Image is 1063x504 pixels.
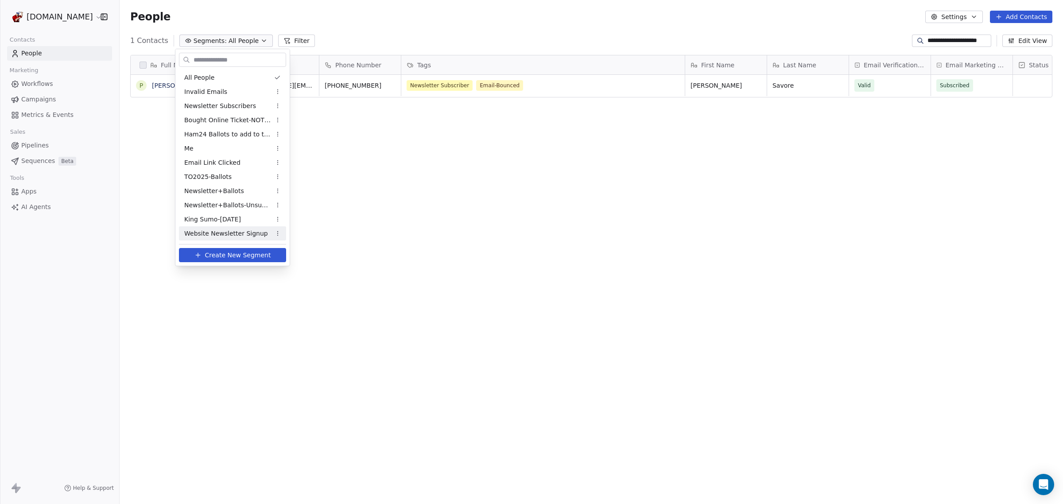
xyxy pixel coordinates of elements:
[184,116,271,125] span: Bought Online Ticket-NOT on mailing list
[184,87,227,97] span: Invalid Emails
[184,172,232,182] span: TO2025-Ballots
[184,229,268,238] span: Website Newsletter Signup
[179,248,286,262] button: Create New Segment
[184,158,241,167] span: Email Link Clicked
[184,101,256,111] span: Newsletter Subscribers
[184,73,214,82] span: All People
[179,70,286,240] div: Suggestions
[205,251,271,260] span: Create New Segment
[184,186,244,196] span: Newsletter+Ballots
[184,215,241,224] span: King Sumo-[DATE]
[184,201,271,210] span: Newsletter+Ballots-Unsubscribed-fix
[184,130,271,139] span: Ham24 Ballots to add to the Newsletter - Verify emails
[184,144,194,153] span: Me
